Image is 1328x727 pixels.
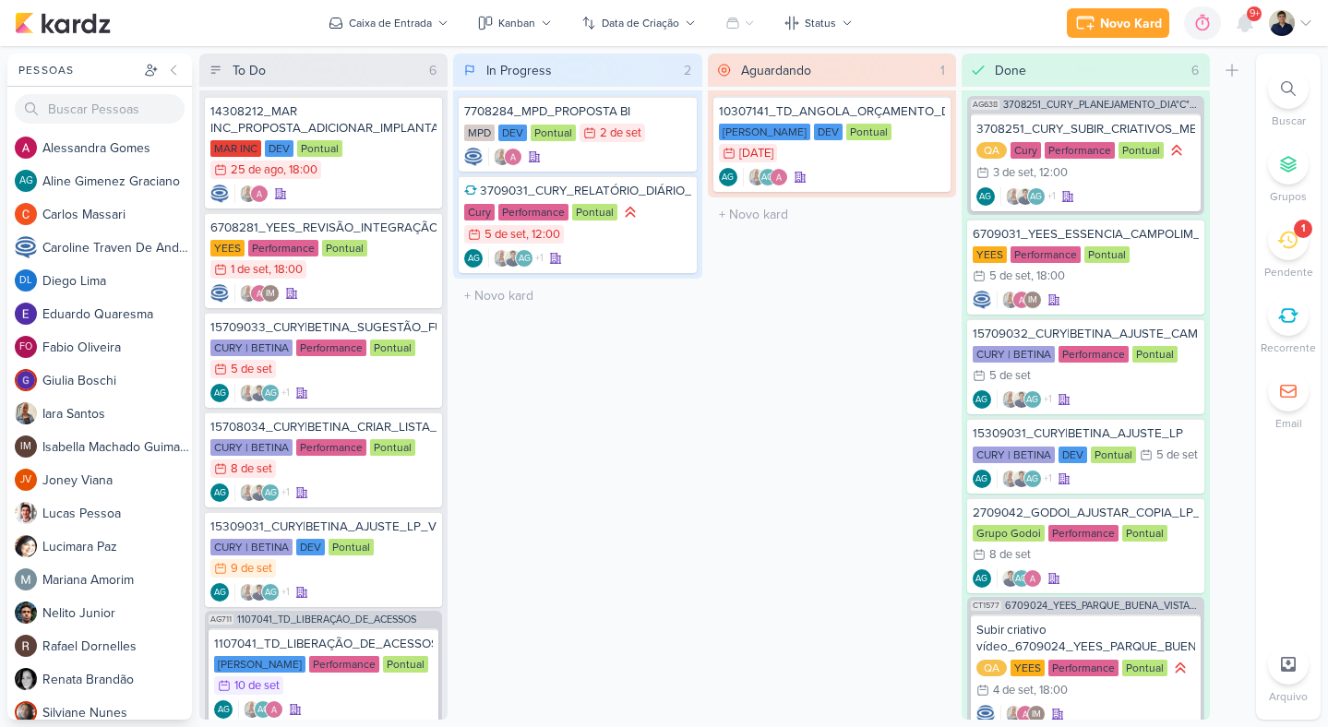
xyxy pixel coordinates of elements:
[42,437,192,457] div: I s a b e l l a M a c h a d o G u i m a r ã e s
[1011,142,1041,159] div: Cury
[464,103,690,120] div: 7708284_MPD_PROPOSTA BI
[1000,187,1056,206] div: Colaboradores: Iara Santos, Levy Pessoa, Aline Gimenez Graciano, Alessandra Gomes
[283,164,317,176] div: , 18:00
[722,173,734,183] p: AG
[976,622,1195,655] div: Subir criativo vídeo_6709024_YEES_PARQUE_BUENA_VISTA_NOVA_CAMPANHA_TEASER_META
[370,439,415,456] div: Pontual
[712,201,952,228] input: + Novo kard
[770,168,788,186] img: Alessandra Gomes
[533,251,544,266] span: +1
[976,187,995,206] div: Criador(a): Aline Gimenez Graciano
[15,535,37,557] img: Lucimara Paz
[1001,390,1020,409] img: Iara Santos
[250,284,269,303] img: Alessandra Gomes
[1026,396,1038,405] p: AG
[19,176,33,186] p: AG
[15,203,37,225] img: Carlos Massari
[210,419,437,435] div: 15708034_CURY|BETINA_CRIAR_LISTA_NEGATIVAÇÃO_BAIRROS
[1042,471,1052,486] span: +1
[280,386,290,400] span: +1
[973,505,1199,521] div: 2709042_GODOI_AJUSTAR_COPIA_LP_VITAL
[296,539,325,555] div: DEV
[719,168,737,186] div: Criador(a): Aline Gimenez Graciano
[1042,392,1052,407] span: +1
[1011,660,1045,676] div: YEES
[973,470,991,488] div: Criador(a): Aline Gimenez Graciano
[973,346,1055,363] div: CURY | BETINA
[1001,291,1020,309] img: Iara Santos
[239,384,257,402] img: Iara Santos
[600,127,641,139] div: 2 de set
[1256,68,1321,129] li: Ctrl + F
[231,264,269,276] div: 1 de set
[19,276,32,286] p: DL
[976,705,995,723] img: Caroline Traven De Andrade
[493,148,511,166] img: Iara Santos
[234,483,290,502] div: Colaboradores: Iara Santos, Levy Pessoa, Aline Gimenez Graciano, Alessandra Gomes
[214,636,433,652] div: 1107041_TD_LIBERAÇÃO_DE_ACESSOS_V3
[257,706,269,715] p: AG
[214,700,233,719] div: Criador(a): Aline Gimenez Graciano
[42,504,192,523] div: L u c a s P e s s o a
[261,284,280,303] div: Isabella Machado Guimarães
[309,656,379,673] div: Performance
[1264,264,1313,280] p: Pendente
[1016,705,1035,723] img: Alessandra Gomes
[464,204,495,220] div: Cury
[1005,187,1023,206] img: Iara Santos
[248,240,318,256] div: Performance
[239,483,257,502] img: Iara Santos
[210,103,437,137] div: 14308212_MAR INC_PROPOSTA_ADICIONAR_IMPLANTAÇÃO_SITE
[515,249,533,268] div: Aline Gimenez Graciano
[973,425,1199,442] div: 15309031_CURY|BETINA_AJUSTE_LP
[250,483,269,502] img: Levy Pessoa
[15,12,111,34] img: kardz.app
[498,204,568,220] div: Performance
[975,475,987,484] p: AG
[265,389,277,399] p: AG
[933,61,952,80] div: 1
[234,583,290,602] div: Colaboradores: Iara Santos, Levy Pessoa, Aline Gimenez Graciano, Alessandra Gomes
[210,185,229,203] div: Criador(a): Caroline Traven De Andrade
[464,183,690,199] div: 3709031_CURY_RELATÓRIO_DIÁRIO_CAMPANHA_DIA"C"_SP
[261,483,280,502] div: Aline Gimenez Graciano
[1059,447,1087,463] div: DEV
[239,185,257,203] img: Iara Santos
[42,304,192,324] div: E d u a r d o Q u a r e s m a
[621,203,640,221] div: Prioridade Alta
[210,284,229,303] img: Caroline Traven De Andrade
[231,463,272,475] div: 8 de set
[1184,61,1206,80] div: 6
[210,240,245,256] div: YEES
[1301,221,1305,236] div: 1
[210,319,437,336] div: 15709033_CURY|BETINA_SUGESTÃO_FUNIL
[464,148,483,166] div: Criador(a): Caroline Traven De Andrade
[42,338,192,357] div: F a b i o O l i v e i r a
[209,614,233,625] span: AG711
[468,255,480,264] p: AG
[973,226,1199,243] div: 6709031_YEES_ESSENCIA_CAMPOLIM_INTEGRAÇÃO_FORM
[1001,569,1020,588] img: Levy Pessoa
[814,124,843,140] div: DEV
[979,193,991,202] p: AG
[269,264,303,276] div: , 18:00
[973,291,991,309] div: Criador(a): Caroline Traven De Andrade
[973,390,991,409] div: Aline Gimenez Graciano
[1034,685,1068,697] div: , 18:00
[15,170,37,192] div: Aline Gimenez Graciano
[1011,246,1081,263] div: Performance
[19,342,32,352] p: FO
[1250,6,1260,21] span: 9+
[238,700,283,719] div: Colaboradores: Iara Santos, Aline Gimenez Graciano, Alessandra Gomes
[676,61,699,80] div: 2
[1269,688,1308,705] p: Arquivo
[719,103,945,120] div: 10307141_TD_ANGOLA_ORÇAMENTO_DEV_SITE_ANGOLA
[1016,187,1035,206] img: Levy Pessoa
[739,148,773,160] div: [DATE]
[989,370,1031,382] div: 5 de set
[214,656,305,673] div: [PERSON_NAME]
[971,100,999,110] span: AG638
[42,371,192,390] div: G i u l i a B o s c h i
[1048,660,1119,676] div: Performance
[976,187,995,206] div: Aline Gimenez Graciano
